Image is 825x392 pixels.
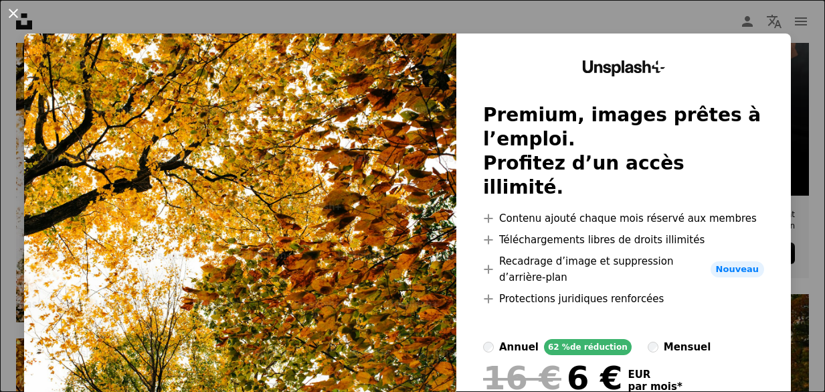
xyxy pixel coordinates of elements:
div: mensuel [664,339,711,355]
div: 62 % de réduction [544,339,632,355]
li: Contenu ajouté chaque mois réservé aux membres [483,210,764,226]
input: annuel62 %de réduction [483,342,494,352]
input: mensuel [648,342,658,352]
h2: Premium, images prêtes à l’emploi. Profitez d’un accès illimité. [483,103,764,200]
span: EUR [628,369,682,381]
li: Téléchargements libres de droits illimités [483,232,764,248]
li: Protections juridiques renforcées [483,291,764,307]
li: Recadrage d’image et suppression d’arrière-plan [483,253,764,285]
span: Nouveau [711,261,764,277]
div: annuel [499,339,539,355]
